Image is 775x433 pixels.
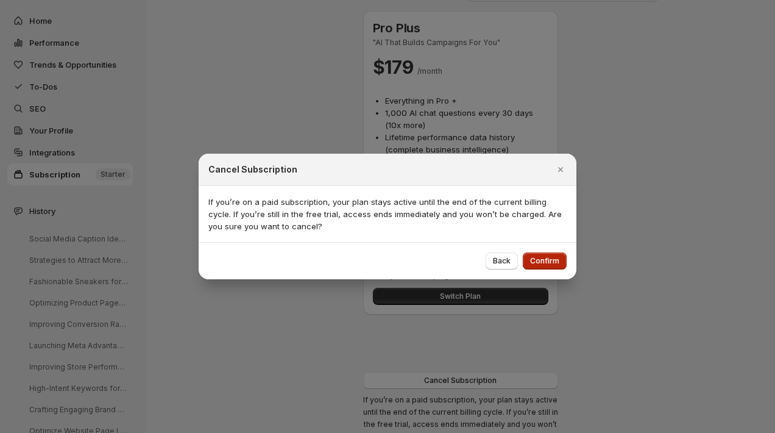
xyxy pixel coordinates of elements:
h2: Cancel Subscription [208,163,297,176]
button: Back [486,252,518,270]
button: Close [552,161,569,178]
p: If you’re on a paid subscription, your plan stays active until the end of the current billing cyc... [208,196,567,232]
span: Back [493,256,511,266]
button: Confirm [523,252,567,270]
span: Confirm [530,256,559,266]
